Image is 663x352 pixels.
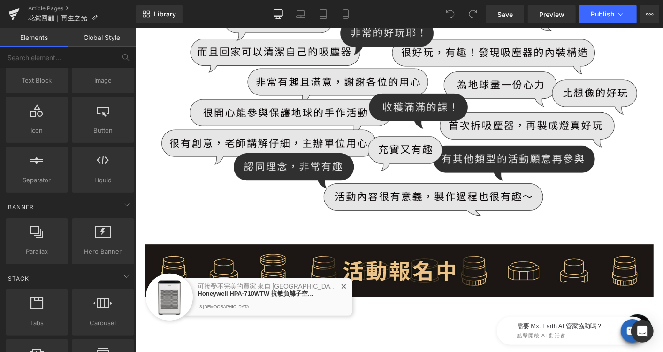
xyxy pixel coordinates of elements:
span: 花絮回顧｜再生之光 [28,14,87,22]
span: Banner [7,203,35,211]
a: Honeywell HPA-710WTW 抗敏負離子空氣清淨機（適用 5-10 坪）【B 級 商品，無保固】◎ [62,262,179,269]
a: Global Style [68,28,136,47]
a: Preview [528,5,576,23]
iframe: Tiledesk Widget [330,277,518,324]
p: 可接受不完美的買家 來自 [GEOGRAPHIC_DATA], 台灣 已購買 [62,255,203,262]
span: Liquid [75,175,131,185]
a: Mobile [335,5,357,23]
span: Tabs [8,318,65,328]
a: Article Pages [28,5,136,12]
span: Image [75,76,131,86]
button: Publish [579,5,637,23]
span: Carousel [75,318,131,328]
span: Button [75,125,131,135]
span: Separator [8,175,65,185]
div: Open Intercom Messenger [631,320,654,343]
a: Desktop [267,5,290,23]
a: Laptop [290,5,312,23]
button: Undo [441,5,460,23]
span: Library [154,10,176,18]
img: Honeywell HPA-710WTW 抗敏負離子空氣清淨機（適用 5-10 坪）【B 級 商品，無保固】◎ [10,245,57,292]
span: Stack [7,274,30,283]
a: Tablet [312,5,335,23]
span: Parallax [8,247,65,257]
span: Publish [591,10,614,18]
button: More [640,5,659,23]
a: New Library [136,5,183,23]
span: ✕ [205,255,212,262]
span: Text Block [8,76,65,86]
span: Preview [539,9,564,19]
span: Icon [8,125,65,135]
span: Save [497,9,513,19]
button: Redo [464,5,482,23]
span: 3 [DEMOGRAPHIC_DATA] [62,275,116,283]
span: Hero Banner [75,247,131,257]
